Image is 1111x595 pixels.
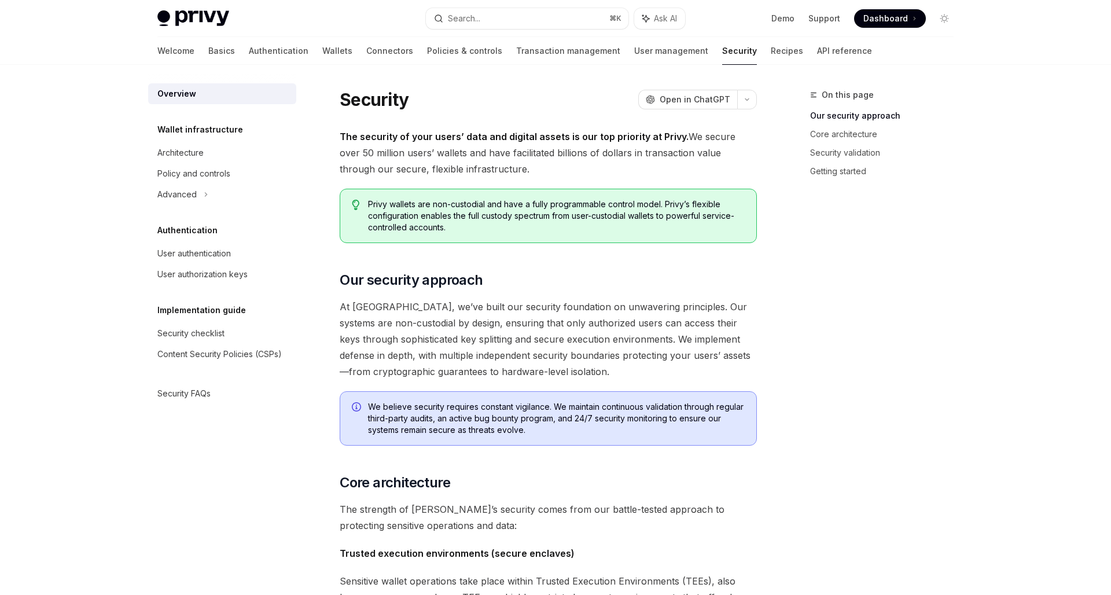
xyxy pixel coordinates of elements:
[157,37,194,65] a: Welcome
[340,128,757,177] span: We secure over 50 million users’ wallets and have facilitated billions of dollars in transaction ...
[340,89,409,110] h1: Security
[157,188,197,201] div: Advanced
[157,223,218,237] h5: Authentication
[148,344,296,365] a: Content Security Policies (CSPs)
[157,167,230,181] div: Policy and controls
[448,12,480,25] div: Search...
[148,243,296,264] a: User authentication
[157,146,204,160] div: Architecture
[340,271,483,289] span: Our security approach
[340,131,689,142] strong: The security of your users’ data and digital assets is our top priority at Privy.
[366,37,413,65] a: Connectors
[609,14,621,23] span: ⌘ K
[771,37,803,65] a: Recipes
[157,123,243,137] h5: Wallet infrastructure
[660,94,730,105] span: Open in ChatGPT
[148,83,296,104] a: Overview
[426,8,628,29] button: Search...⌘K
[157,87,196,101] div: Overview
[157,347,282,361] div: Content Security Policies (CSPs)
[810,125,963,144] a: Core architecture
[634,8,685,29] button: Ask AI
[427,37,502,65] a: Policies & controls
[808,13,840,24] a: Support
[817,37,872,65] a: API reference
[771,13,794,24] a: Demo
[822,88,874,102] span: On this page
[810,144,963,162] a: Security validation
[863,13,908,24] span: Dashboard
[340,299,757,380] span: At [GEOGRAPHIC_DATA], we’ve built our security foundation on unwavering principles. Our systems a...
[634,37,708,65] a: User management
[157,10,229,27] img: light logo
[368,401,745,436] span: We believe security requires constant vigilance. We maintain continuous validation through regula...
[148,323,296,344] a: Security checklist
[157,247,231,260] div: User authentication
[638,90,737,109] button: Open in ChatGPT
[935,9,954,28] button: Toggle dark mode
[654,13,677,24] span: Ask AI
[516,37,620,65] a: Transaction management
[148,383,296,404] a: Security FAQs
[157,267,248,281] div: User authorization keys
[148,142,296,163] a: Architecture
[148,163,296,184] a: Policy and controls
[157,326,225,340] div: Security checklist
[810,106,963,125] a: Our security approach
[352,402,363,414] svg: Info
[340,501,757,534] span: The strength of [PERSON_NAME]’s security comes from our battle-tested approach to protecting sens...
[157,303,246,317] h5: Implementation guide
[352,200,360,210] svg: Tip
[854,9,926,28] a: Dashboard
[368,199,745,233] span: Privy wallets are non-custodial and have a fully programmable control model. Privy’s flexible con...
[340,548,575,559] strong: Trusted execution environments (secure enclaves)
[249,37,308,65] a: Authentication
[340,473,450,492] span: Core architecture
[322,37,352,65] a: Wallets
[148,264,296,285] a: User authorization keys
[810,162,963,181] a: Getting started
[208,37,235,65] a: Basics
[157,387,211,401] div: Security FAQs
[722,37,757,65] a: Security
